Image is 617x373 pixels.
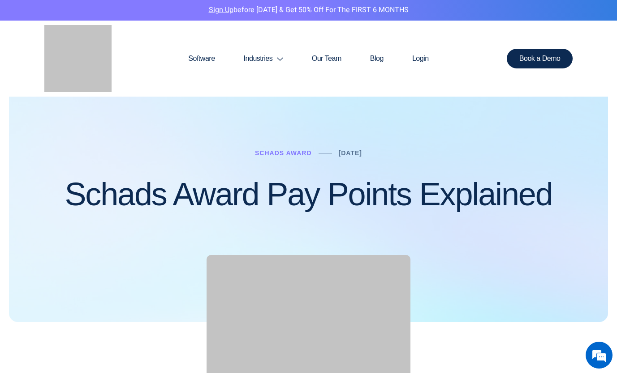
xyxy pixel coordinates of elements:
[209,4,233,15] a: Sign Up
[298,37,356,80] a: Our Team
[356,37,398,80] a: Blog
[65,177,552,212] h1: Schads Award Pay Points Explained
[398,37,443,80] a: Login
[339,149,362,157] a: [DATE]
[255,149,312,157] a: Schads Award
[519,55,561,62] span: Book a Demo
[507,49,573,68] a: Book a Demo
[7,4,610,16] p: before [DATE] & Get 50% Off for the FIRST 6 MONTHS
[174,37,229,80] a: Software
[229,37,298,80] a: Industries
